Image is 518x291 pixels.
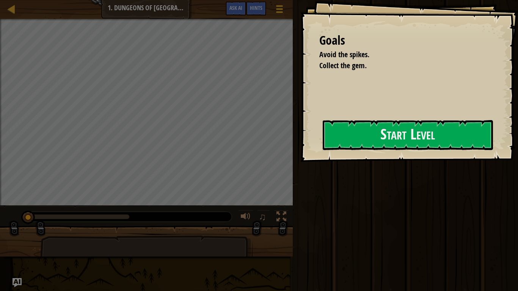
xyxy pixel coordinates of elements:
li: Collect the gem. [310,60,490,71]
span: Collect the gem. [319,60,367,70]
button: ♫ [257,210,270,225]
li: Avoid the spikes. [310,49,490,60]
span: Avoid the spikes. [319,49,369,59]
button: Start Level [323,120,493,150]
span: Hints [250,4,262,11]
button: Adjust volume [238,210,253,225]
span: Ask AI [229,4,242,11]
button: Ask AI [226,2,246,16]
div: Goals [319,32,491,49]
button: Ask AI [13,278,22,287]
button: Toggle fullscreen [274,210,289,225]
button: Show game menu [270,2,289,19]
span: ♫ [259,211,266,222]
